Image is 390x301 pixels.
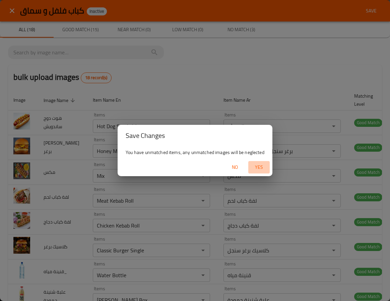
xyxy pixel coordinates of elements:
[118,146,272,158] div: You have unmatched items, any unmatched images will be neglected
[227,163,243,171] span: No
[126,130,264,141] h2: Save Changes
[251,163,267,171] span: Yes
[224,161,246,173] button: No
[248,161,270,173] button: Yes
